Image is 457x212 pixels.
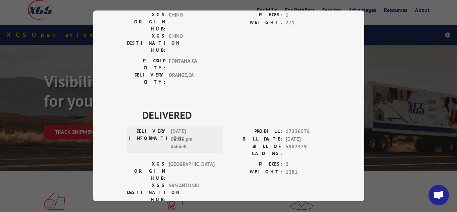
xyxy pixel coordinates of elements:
label: PIECES: [229,11,282,19]
span: [GEOGRAPHIC_DATA] [169,161,214,182]
span: 17226578 [286,128,330,135]
label: WEIGHT: [229,168,282,176]
span: 2 [286,161,330,168]
span: ORANGE , CA [169,71,214,86]
span: [DATE] 02:23 pm AshlieK [171,128,216,151]
label: XGS DESTINATION HUB: [127,182,165,203]
label: PROBILL: [229,128,282,135]
span: 1 [286,11,330,19]
label: PIECES: [229,161,282,168]
span: CHINO [169,33,214,54]
label: WEIGHT: [229,19,282,27]
span: CHINO [169,11,214,33]
label: PICKUP CITY: [127,57,165,71]
label: BILL DATE: [229,135,282,143]
span: 1281 [286,168,330,176]
a: Open chat [429,185,449,205]
span: 5982429 [286,143,330,157]
label: DELIVERY CITY: [127,71,165,86]
span: 271 [286,19,330,27]
label: XGS ORIGIN HUB: [127,11,165,33]
span: [DATE] [286,135,330,143]
label: XGS ORIGIN HUB: [127,161,165,182]
label: BILL OF LADING: [229,143,282,157]
label: DELIVERY INFORMATION: [129,128,167,151]
span: FONTANA , CA [169,57,214,71]
label: XGS DESTINATION HUB: [127,33,165,54]
span: SAN ANTONIO [169,182,214,203]
span: DELIVERED [142,107,330,123]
